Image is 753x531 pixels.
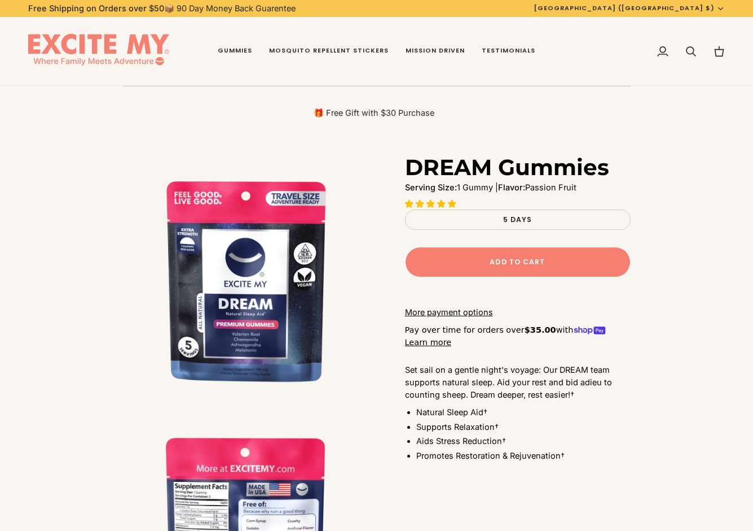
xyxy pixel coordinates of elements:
button: [GEOGRAPHIC_DATA] ([GEOGRAPHIC_DATA] $) [526,3,733,13]
h1: DREAM Gummies [405,154,609,181]
a: Mission Driven [397,17,473,86]
span: Add to Cart [490,257,545,267]
a: More payment options [405,306,631,319]
li: Aids Stress Reduction† [416,435,631,447]
span: Gummies [218,46,252,55]
a: Gummies [209,17,261,86]
li: Supports Relaxation† [416,421,631,433]
strong: Serving Size: [405,182,457,192]
span: Testimonials [482,46,535,55]
p: 🎁 Free Gift with $30 Purchase [123,107,625,119]
img: EXCITE MY® [28,34,169,69]
li: Natural Sleep Aid† [416,406,631,419]
li: Promotes Restoration & Rejuvenation† [416,450,631,462]
span: Mission Driven [406,46,465,55]
span: 5 Days [503,215,532,224]
strong: Free Shipping on Orders over $50 [28,3,164,13]
button: Add to Cart [405,247,631,277]
p: 📦 90 Day Money Back Guarentee [28,2,296,15]
span: Mosquito Repellent Stickers [269,46,389,55]
a: Testimonials [473,17,544,86]
strong: Flavor: [498,182,525,192]
p: 1 Gummy | Passion Fruit [405,181,631,194]
img: DREAM Gummies [123,154,377,408]
a: Mosquito Repellent Stickers [261,17,397,86]
span: Set sail on a gentle night's voyage: Our DREAM team supports natural sleep. Aid your rest and bid... [405,365,612,399]
span: 5.00 stars [405,199,459,208]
